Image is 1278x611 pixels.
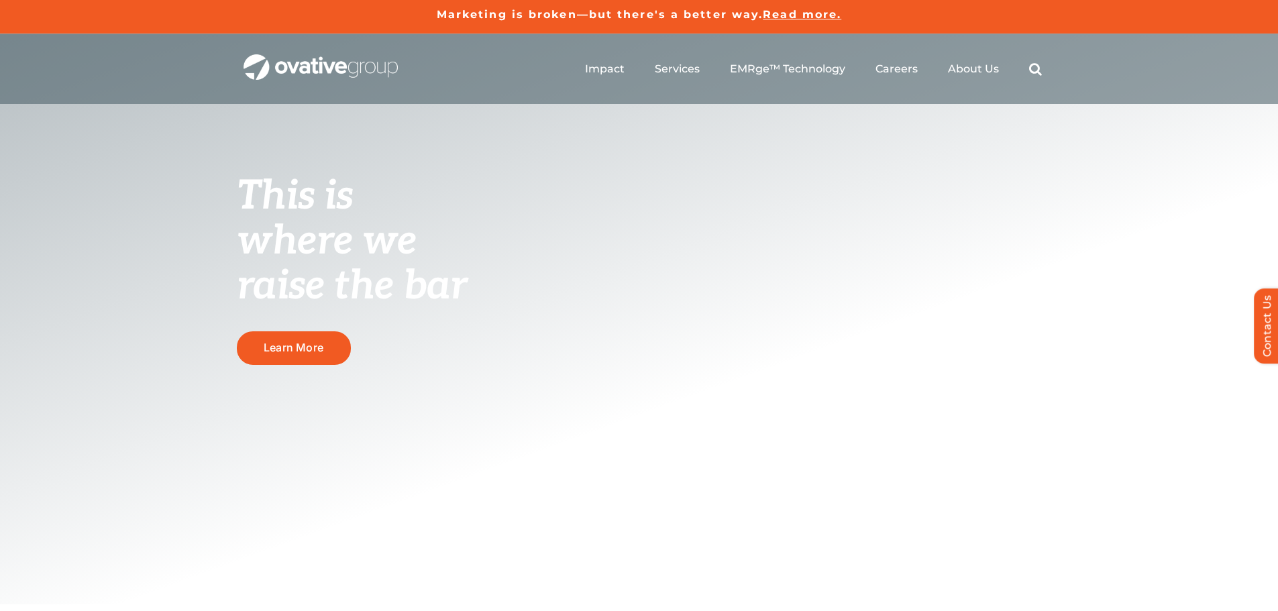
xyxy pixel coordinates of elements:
a: Read more. [763,8,841,21]
a: EMRge™ Technology [730,62,845,76]
span: This is [237,172,354,221]
a: Careers [875,62,918,76]
nav: Menu [585,48,1042,91]
a: Services [655,62,700,76]
a: Marketing is broken—but there's a better way. [437,8,763,21]
a: OG_Full_horizontal_WHT [244,53,398,66]
a: Impact [585,62,625,76]
a: Learn More [237,331,351,364]
a: About Us [948,62,999,76]
span: where we raise the bar [237,217,467,311]
a: Search [1029,62,1042,76]
span: Learn More [264,341,323,354]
